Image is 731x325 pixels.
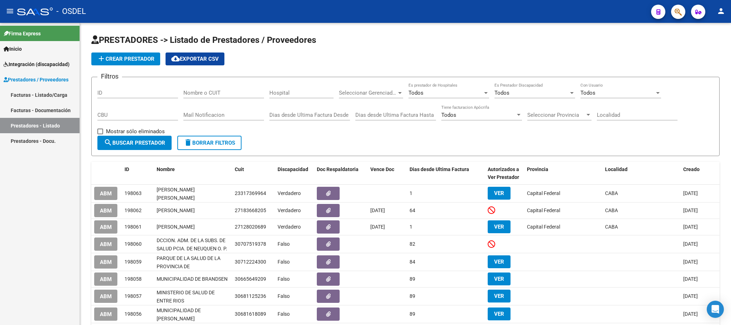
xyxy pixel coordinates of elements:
[683,259,698,265] span: [DATE]
[683,224,698,230] span: [DATE]
[157,306,229,321] div: MUNICIPALIDAD DE [PERSON_NAME]
[683,190,698,196] span: [DATE]
[232,162,275,185] datatable-header-cell: Cuit
[157,223,229,231] div: [PERSON_NAME]
[683,207,698,213] span: [DATE]
[683,166,700,172] span: Creado
[275,162,314,185] datatable-header-cell: Discapacidad
[278,224,301,230] span: Verdadero
[100,190,112,197] span: ABM
[104,140,165,146] span: Buscar Prestador
[171,56,219,62] span: Exportar CSV
[408,90,423,96] span: Todos
[235,292,266,300] div: 30681125236
[317,166,359,172] span: Doc Respaldatoria
[410,311,415,317] span: 89
[527,224,560,230] span: Capital Federal
[97,71,122,81] h3: Filtros
[235,258,266,266] div: 30712224300
[580,90,595,96] span: Todos
[122,162,154,185] datatable-header-cell: ID
[717,7,725,15] mat-icon: person
[177,136,242,150] button: Borrar Filtros
[97,56,154,62] span: Crear Prestador
[125,293,142,299] span: 198057
[4,76,68,84] span: Prestadores / Proveedores
[527,166,548,172] span: Provincia
[410,241,415,247] span: 82
[125,224,142,230] span: 198061
[683,241,698,247] span: [DATE]
[605,207,618,213] span: CABA
[488,255,511,268] button: VER
[278,166,308,172] span: Discapacidad
[441,112,456,118] span: Todos
[235,240,266,248] div: 30707519378
[97,54,106,63] mat-icon: add
[157,289,229,304] div: MINISTERIO DE SALUD DE ENTRE RIOS
[4,30,41,37] span: Firma Express
[94,255,117,269] button: ABM
[410,166,469,172] span: Dias desde Ultima Factura
[314,162,367,185] datatable-header-cell: Doc Respaldatoria
[605,166,628,172] span: Localidad
[410,293,415,299] span: 89
[235,166,244,172] span: Cuit
[94,290,117,303] button: ABM
[235,223,266,231] div: 27128020689
[94,307,117,321] button: ABM
[410,224,412,230] span: 1
[125,190,142,196] span: 198063
[527,112,585,118] span: Seleccionar Provincia
[91,52,160,65] button: Crear Prestador
[278,311,290,317] span: Falso
[494,259,504,265] span: VER
[494,190,504,196] span: VER
[485,162,524,185] datatable-header-cell: Autorizados a Ver Prestador
[100,207,112,214] span: ABM
[157,254,229,269] div: PARQUE DE LA SALUD DE LA PROVINCIA DE [GEOGRAPHIC_DATA] [PERSON_NAME] XVII - NRO 70
[488,187,511,200] button: VER
[605,224,618,230] span: CABA
[4,60,70,68] span: Integración (discapacidad)
[235,206,266,215] div: 27183668205
[125,259,142,265] span: 198059
[100,293,112,300] span: ABM
[100,276,112,282] span: ABM
[410,190,412,196] span: 1
[94,220,117,234] button: ABM
[235,189,266,197] div: 23317369964
[171,54,180,63] mat-icon: cloud_download
[157,186,229,201] div: [PERSON_NAME] [PERSON_NAME]
[410,207,415,213] span: 64
[125,207,142,213] span: 198062
[370,207,385,213] span: [DATE]
[184,138,192,147] mat-icon: delete
[56,4,86,19] span: - OSDEL
[6,7,14,15] mat-icon: menu
[683,311,698,317] span: [DATE]
[91,35,316,45] span: PRESTADORES -> Listado de Prestadores / Proveedores
[278,293,290,299] span: Falso
[494,311,504,317] span: VER
[94,237,117,251] button: ABM
[278,276,290,282] span: Falso
[235,275,266,283] div: 30665649209
[494,293,504,299] span: VER
[278,241,290,247] span: Falso
[410,276,415,282] span: 89
[184,140,235,146] span: Borrar Filtros
[97,136,172,150] button: Buscar Prestador
[100,311,112,317] span: ABM
[125,241,142,247] span: 198060
[94,272,117,286] button: ABM
[680,162,720,185] datatable-header-cell: Creado
[166,52,224,65] button: Exportar CSV
[367,162,407,185] datatable-header-cell: Vence Doc
[100,224,112,230] span: ABM
[125,166,129,172] span: ID
[527,190,560,196] span: Capital Federal
[605,190,618,196] span: CABA
[410,259,415,265] span: 84
[488,272,511,285] button: VER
